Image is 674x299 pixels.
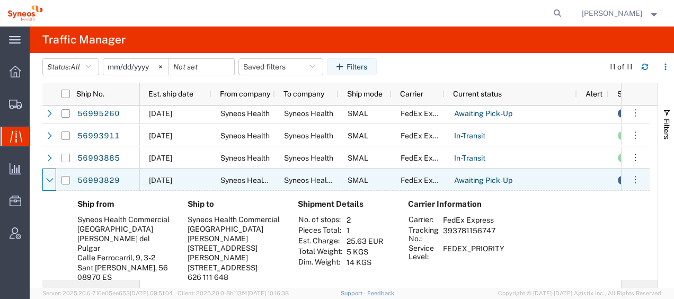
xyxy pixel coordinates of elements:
a: Awaiting Pick-Up [454,172,513,189]
h4: Ship to [188,199,281,209]
div: [PERSON_NAME] del Pulgar [77,234,171,253]
h4: Shipment Details [298,199,391,209]
span: Ship No. [76,90,104,98]
a: 56995260 [77,105,120,122]
span: Filters [662,119,671,139]
span: Syneos Health [220,109,270,118]
a: Awaiting Pick-Up [454,105,513,122]
th: Carrier: [408,215,439,225]
td: 14 KGS [343,257,387,268]
span: [DATE] 10:16:38 [247,290,289,296]
span: Est. ship date [148,90,193,98]
span: SMAL [348,131,368,140]
div: 11 of 11 [609,61,633,73]
span: 10/01/2025 [149,154,172,162]
span: Status [617,90,640,98]
span: Carrier [400,90,423,98]
span: FedEx Express [401,131,451,140]
button: Status:All [42,58,99,75]
span: Syneos Health [220,131,270,140]
input: Not set [169,59,234,75]
span: FedEx Express [401,109,451,118]
td: 25.63 EUR [343,236,387,247]
span: Syneos Health Commercial Spain [284,176,454,184]
span: From company [220,90,270,98]
span: SMAL [348,176,368,184]
span: 10/03/2025 [149,176,172,184]
a: In-Transit [454,150,486,167]
div: Calle Ferrocarril, 9, 3-2 [77,253,171,262]
td: 2 [343,215,387,225]
td: 1 [343,225,387,236]
span: To company [283,90,324,98]
span: 10/01/2025 [149,131,172,140]
span: Syneos Health [220,154,270,162]
span: SMAL [348,154,368,162]
div: Syneos Health Commercial [GEOGRAPHIC_DATA] [77,215,171,234]
h4: Carrier Information [408,199,493,209]
a: 56993911 [77,128,120,145]
button: [PERSON_NAME] [581,7,660,20]
span: Copyright © [DATE]-[DATE] Agistix Inc., All Rights Reserved [498,289,661,298]
span: Client: 2025.20.0-8b113f4 [178,290,289,296]
a: Feedback [367,290,394,296]
th: Est. Charge: [298,236,343,247]
div: Syneos Health Commercial [GEOGRAPHIC_DATA] [188,215,281,234]
a: Support [341,290,367,296]
div: Sant [PERSON_NAME], 56 08970 ES [77,263,171,282]
img: logo [7,5,43,21]
button: Filters [327,58,377,75]
th: Total Weight: [298,247,343,257]
span: Current status [453,90,502,98]
td: 5 KGS [343,247,387,257]
span: All [70,63,80,71]
div: [STREET_ADDRESS][PERSON_NAME] [188,243,281,262]
span: [DATE] 09:51:04 [130,290,173,296]
div: [PERSON_NAME] [188,234,281,243]
span: Igor Lopez Campayo [582,7,642,19]
th: No. of stops: [298,215,343,225]
span: SMAL [348,109,368,118]
span: 10/02/2025 [149,109,172,118]
span: Syneos Health [284,154,333,162]
span: Alert [586,90,602,98]
a: In-Transit [454,128,486,145]
span: Syneos Health [284,109,333,118]
h4: Traffic Manager [42,27,126,53]
span: Syneos Health [284,131,333,140]
div: [STREET_ADDRESS] [188,263,281,272]
a: 56993829 [77,172,120,189]
a: 56993885 [77,150,120,167]
span: Ship mode [347,90,383,98]
th: Pieces Total: [298,225,343,236]
span: FedEx Express [401,154,451,162]
span: Server: 2025.20.0-710e05ee653 [42,290,173,296]
div: 626 111 648 [188,272,281,282]
td: 393781156747 [439,225,508,243]
input: Not set [103,59,169,75]
span: Syneos Health Commercial Spain [220,176,390,184]
th: Dim. Weight: [298,257,343,268]
th: Service Level: [408,243,439,261]
span: FedEx Express [401,176,451,184]
button: Saved filters [238,58,323,75]
td: FEDEX_PRIORITY [439,243,508,261]
th: Tracking No.: [408,225,439,243]
td: FedEx Express [439,215,508,225]
h4: Ship from [77,199,171,209]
